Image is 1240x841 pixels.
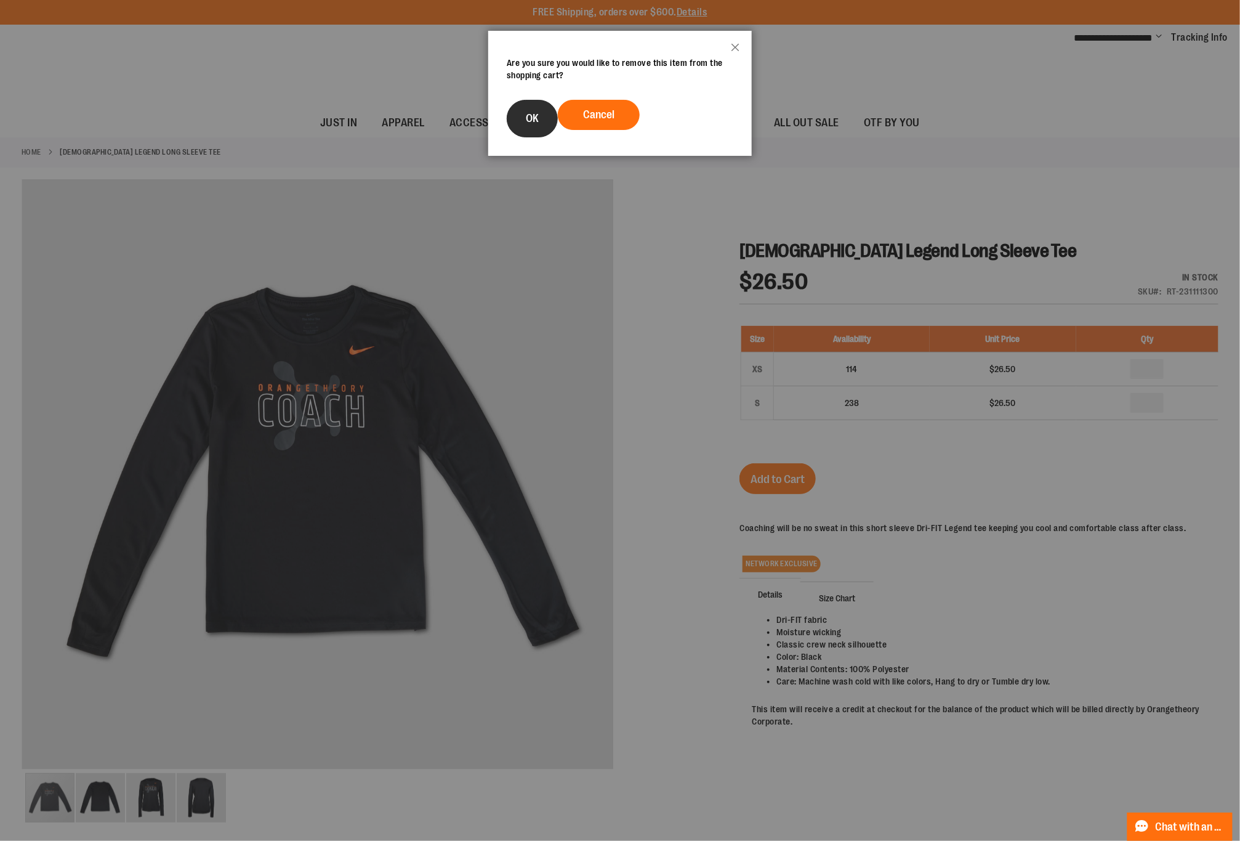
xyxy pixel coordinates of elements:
[558,100,640,130] button: Cancel
[526,112,539,124] span: OK
[1156,821,1225,833] span: Chat with an Expert
[507,100,558,137] button: OK
[507,57,733,81] div: Are you sure you would like to remove this item from the shopping cart?
[1127,813,1233,841] button: Chat with an Expert
[583,108,614,121] span: Cancel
